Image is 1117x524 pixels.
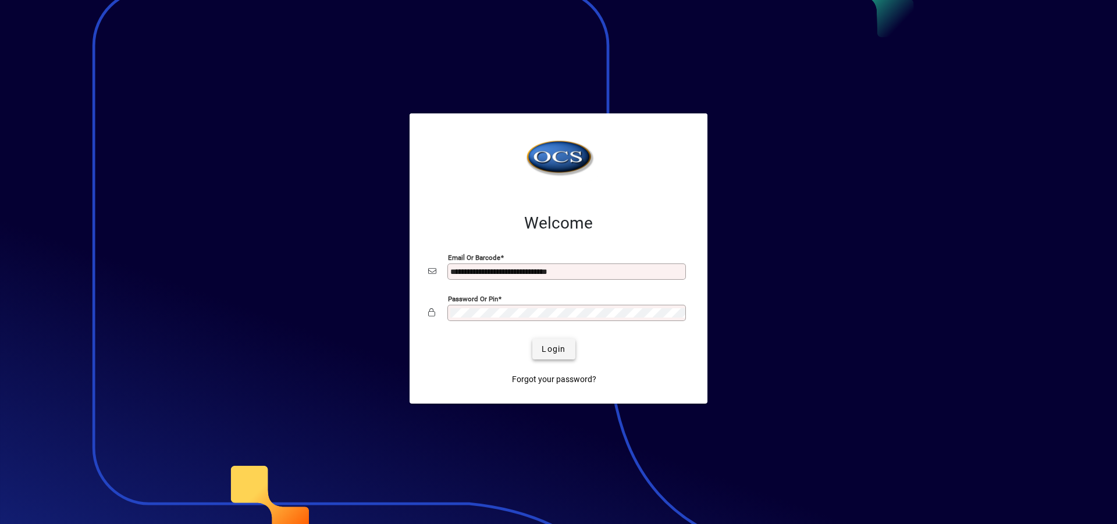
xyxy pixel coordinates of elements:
mat-label: Email or Barcode [448,254,500,262]
a: Forgot your password? [507,369,601,390]
h2: Welcome [428,213,689,233]
span: Login [542,343,565,355]
mat-label: Password or Pin [448,295,498,303]
span: Forgot your password? [512,373,596,386]
button: Login [532,338,575,359]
